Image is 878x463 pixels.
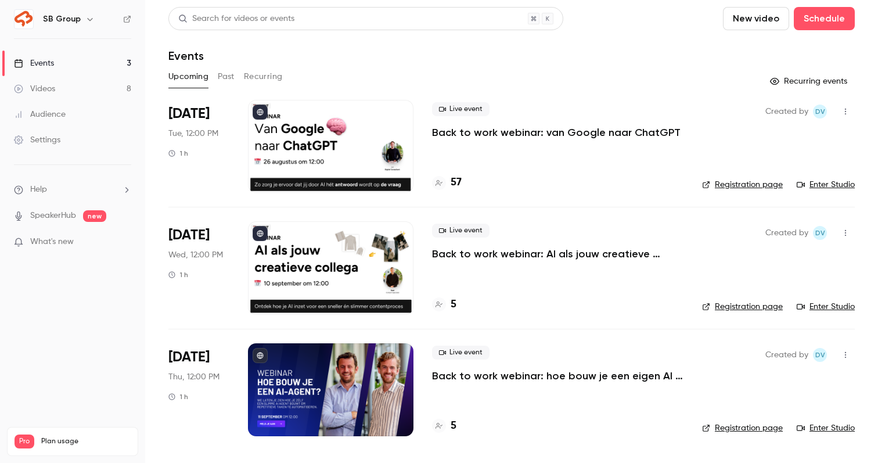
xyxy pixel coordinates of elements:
[702,301,783,313] a: Registration page
[218,67,235,86] button: Past
[794,7,855,30] button: Schedule
[168,100,229,193] div: Aug 26 Tue, 12:00 PM (Europe/Amsterdam)
[14,109,66,120] div: Audience
[765,348,808,362] span: Created by
[14,184,131,196] li: help-dropdown-opener
[14,134,60,146] div: Settings
[168,371,219,383] span: Thu, 12:00 PM
[451,175,462,191] h4: 57
[797,301,855,313] a: Enter Studio
[815,226,825,240] span: Dv
[432,346,490,360] span: Live event
[702,422,783,434] a: Registration page
[168,392,188,401] div: 1 h
[168,105,210,123] span: [DATE]
[168,67,208,86] button: Upcoming
[168,221,229,314] div: Sep 10 Wed, 12:00 PM (Europe/Amsterdam)
[815,105,825,119] span: Dv
[765,226,808,240] span: Created by
[30,210,76,222] a: SpeakerHub
[815,348,825,362] span: Dv
[797,179,855,191] a: Enter Studio
[168,149,188,158] div: 1 h
[432,175,462,191] a: 57
[432,297,456,313] a: 5
[30,184,47,196] span: Help
[432,224,490,238] span: Live event
[168,49,204,63] h1: Events
[168,128,218,139] span: Tue, 12:00 PM
[702,179,783,191] a: Registration page
[432,418,456,434] a: 5
[432,125,681,139] a: Back to work webinar: van Google naar ChatGPT
[168,270,188,279] div: 1 h
[168,343,229,436] div: Sep 11 Thu, 12:00 PM (Europe/Amsterdam)
[813,348,827,362] span: Dante van der heijden
[14,58,54,69] div: Events
[168,249,223,261] span: Wed, 12:00 PM
[178,13,294,25] div: Search for videos or events
[244,67,283,86] button: Recurring
[797,422,855,434] a: Enter Studio
[41,437,131,446] span: Plan usage
[432,247,683,261] a: Back to work webinar: AI als jouw creatieve collega
[168,226,210,245] span: [DATE]
[117,237,131,247] iframe: Noticeable Trigger
[765,105,808,119] span: Created by
[30,236,74,248] span: What's new
[765,72,855,91] button: Recurring events
[813,226,827,240] span: Dante van der heijden
[15,10,33,28] img: SB Group
[451,297,456,313] h4: 5
[723,7,789,30] button: New video
[14,83,55,95] div: Videos
[83,210,106,222] span: new
[451,418,456,434] h4: 5
[43,13,81,25] h6: SB Group
[813,105,827,119] span: Dante van der heijden
[15,435,34,448] span: Pro
[168,348,210,367] span: [DATE]
[432,102,490,116] span: Live event
[432,369,683,383] a: Back to work webinar: hoe bouw je een eigen AI agent?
